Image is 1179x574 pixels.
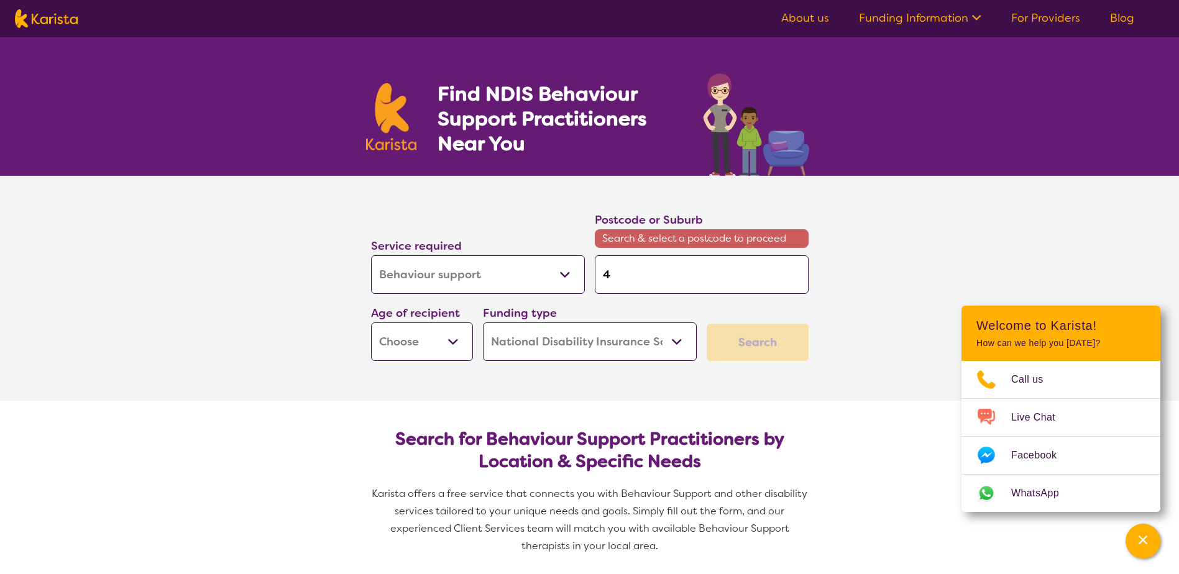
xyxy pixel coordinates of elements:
h1: Find NDIS Behaviour Support Practitioners Near You [438,81,678,156]
button: Channel Menu [1126,524,1160,558]
div: Channel Menu [961,306,1160,512]
a: Funding Information [859,11,981,25]
h2: Welcome to Karista! [976,318,1145,333]
span: Live Chat [1011,408,1070,427]
a: Web link opens in a new tab. [961,475,1160,512]
span: Search & select a postcode to proceed [595,229,809,248]
span: Call us [1011,370,1058,389]
img: Karista logo [15,9,78,28]
ul: Choose channel [961,361,1160,512]
h2: Search for Behaviour Support Practitioners by Location & Specific Needs [381,428,799,473]
label: Age of recipient [371,306,460,321]
a: Blog [1110,11,1134,25]
label: Service required [371,239,462,253]
p: Karista offers a free service that connects you with Behaviour Support and other disability servi... [366,485,814,555]
label: Postcode or Suburb [595,212,703,227]
label: Funding type [483,306,557,321]
a: About us [781,11,829,25]
span: WhatsApp [1011,484,1074,503]
a: For Providers [1011,11,1080,25]
img: Karista logo [366,83,417,150]
span: Facebook [1011,446,1071,465]
p: How can we help you [DATE]? [976,338,1145,348]
input: Type [595,255,809,294]
img: behaviour-support [700,67,814,176]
